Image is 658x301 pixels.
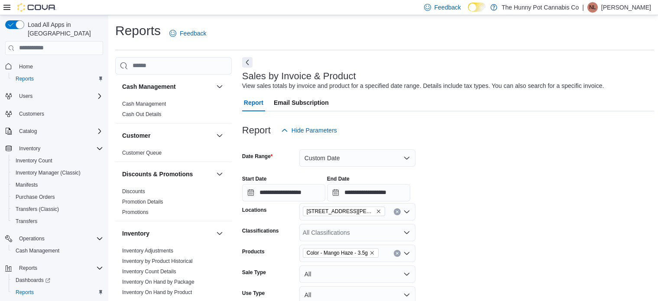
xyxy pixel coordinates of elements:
p: | [582,2,584,13]
button: Cash Management [214,81,225,92]
span: Promotion Details [122,198,163,205]
span: Load All Apps in [GEOGRAPHIC_DATA] [24,20,103,38]
span: [STREET_ADDRESS][PERSON_NAME] [307,207,374,216]
a: Cash Management [12,246,63,256]
span: Inventory On Hand by Product [122,289,192,296]
a: Promotions [122,209,149,215]
button: Manifests [9,179,107,191]
button: Operations [16,233,48,244]
label: Products [242,248,265,255]
span: Transfers (Classic) [12,204,103,214]
a: Dashboards [9,274,107,286]
a: Inventory Count [12,155,56,166]
a: Reports [12,287,37,298]
span: Catalog [19,128,37,135]
h3: Customer [122,131,150,140]
span: 3850 Sheppard Ave E [303,207,385,216]
span: NL [589,2,596,13]
a: Home [16,61,36,72]
span: Purchase Orders [12,192,103,202]
a: Transfers (Classic) [12,204,62,214]
button: Users [16,91,36,101]
span: Reports [16,263,103,273]
span: Cash Management [16,247,59,254]
button: Discounts & Promotions [122,170,213,178]
div: Cash Management [115,99,232,123]
a: Customer Queue [122,150,162,156]
h1: Reports [115,22,161,39]
span: Reports [16,289,34,296]
input: Press the down key to open a popover containing a calendar. [327,184,410,201]
span: Home [16,61,103,72]
button: Transfers (Classic) [9,203,107,215]
a: Discounts [122,188,145,194]
label: Sale Type [242,269,266,276]
img: Cova [17,3,56,12]
button: Hide Parameters [278,122,340,139]
button: Transfers [9,215,107,227]
button: Inventory [16,143,44,154]
span: Color - Mango Haze - 3.5g [307,249,368,257]
a: Cash Out Details [122,111,162,117]
span: Users [19,93,32,100]
span: Purchase Orders [16,194,55,201]
h3: Report [242,125,271,136]
div: Niki Lai [587,2,598,13]
p: [PERSON_NAME] [601,2,651,13]
button: Remove Color - Mango Haze - 3.5g from selection in this group [370,250,375,256]
span: Email Subscription [274,94,329,111]
button: Discounts & Promotions [214,169,225,179]
button: Reports [9,286,107,298]
span: Report [244,94,263,111]
span: Transfers [16,218,37,225]
a: Purchase Orders [12,192,58,202]
span: Inventory [19,145,40,152]
span: Manifests [16,181,38,188]
label: Locations [242,207,267,214]
span: Cash Management [122,100,166,107]
span: Reports [12,287,103,298]
span: Catalog [16,126,103,136]
span: Inventory On Hand by Package [122,278,194,285]
button: Users [2,90,107,102]
span: Transfers [12,216,103,227]
a: Inventory Manager (Classic) [12,168,84,178]
span: Reports [16,75,34,82]
button: Remove 3850 Sheppard Ave E from selection in this group [376,209,381,214]
button: Operations [2,233,107,245]
button: Open list of options [403,250,410,257]
span: Cash Management [12,246,103,256]
span: Dashboards [12,275,103,285]
div: Discounts & Promotions [115,186,232,221]
span: Customers [16,108,103,119]
span: Reports [19,265,37,272]
button: Reports [9,73,107,85]
span: Hide Parameters [292,126,337,135]
span: Users [16,91,103,101]
span: Feedback [434,3,461,12]
a: Inventory On Hand by Product [122,289,192,295]
label: Date Range [242,153,273,160]
button: Custom Date [299,149,415,167]
span: Inventory Count [16,157,52,164]
span: Cash Out Details [122,111,162,118]
button: Inventory [2,142,107,155]
span: Discounts [122,188,145,195]
span: Inventory [16,143,103,154]
a: Inventory Adjustments [122,248,173,254]
span: Inventory Adjustments [122,247,173,254]
h3: Discounts & Promotions [122,170,193,178]
span: Home [19,63,33,70]
button: Cash Management [122,82,213,91]
h3: Cash Management [122,82,176,91]
span: Inventory by Product Historical [122,258,193,265]
span: Inventory Manager (Classic) [16,169,81,176]
button: Purchase Orders [9,191,107,203]
button: Catalog [16,126,40,136]
span: Color - Mango Haze - 3.5g [303,248,379,258]
span: Operations [16,233,103,244]
button: Home [2,60,107,73]
div: View sales totals by invoice and product for a specified date range. Details include tax types. Y... [242,81,604,91]
button: Customer [122,131,213,140]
